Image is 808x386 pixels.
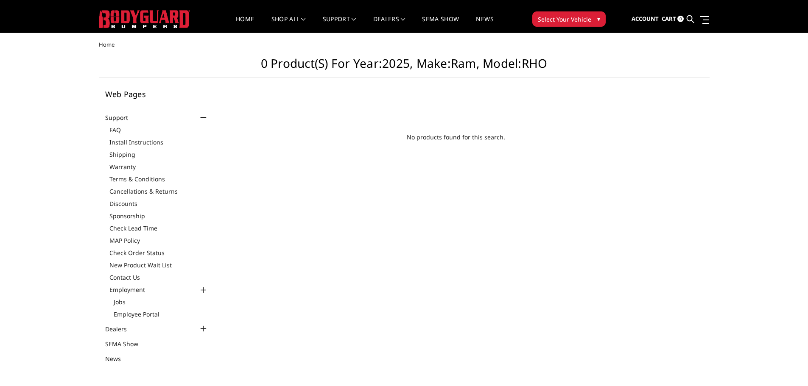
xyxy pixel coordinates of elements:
[632,15,659,22] span: Account
[99,41,115,48] span: Home
[476,16,493,33] a: News
[236,16,254,33] a: Home
[109,199,209,208] a: Discounts
[114,310,209,319] a: Employee Portal
[323,16,356,33] a: Support
[538,15,591,24] span: Select Your Vehicle
[109,162,209,171] a: Warranty
[373,16,405,33] a: Dealers
[532,11,606,27] button: Select Your Vehicle
[105,113,139,122] a: Support
[105,325,137,333] a: Dealers
[662,8,684,31] a: Cart 0
[109,187,209,196] a: Cancellations & Returns
[109,273,209,282] a: Contact Us
[677,16,684,22] span: 0
[109,175,209,183] a: Terms & Conditions
[114,297,209,306] a: Jobs
[105,90,209,98] h5: Web Pages
[109,236,209,245] a: MAP Policy
[109,150,209,159] a: Shipping
[99,10,190,28] img: BODYGUARD BUMPERS
[99,56,710,78] h1: 0 Product(s) for Year:2025, Make:Ram, Model:RHO
[109,248,209,257] a: Check Order Status
[271,16,306,33] a: shop all
[109,138,209,147] a: Install Instructions
[109,285,209,294] a: Employment
[109,261,209,269] a: New Product Wait List
[597,14,600,23] span: ▾
[105,354,131,363] a: News
[662,15,676,22] span: Cart
[632,8,659,31] a: Account
[105,339,149,348] a: SEMA Show
[221,133,691,142] span: No products found for this search.
[766,345,808,386] iframe: Chat Widget
[109,224,209,233] a: Check Lead Time
[109,211,209,220] a: Sponsorship
[109,125,209,134] a: FAQ
[422,16,459,33] a: SEMA Show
